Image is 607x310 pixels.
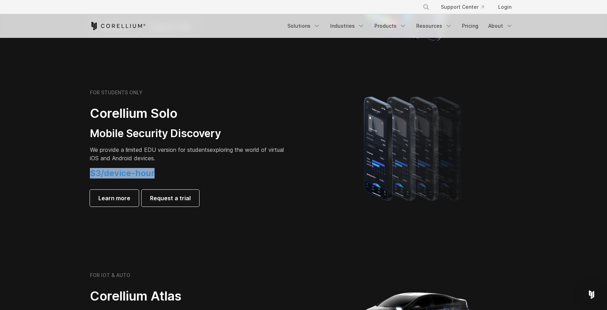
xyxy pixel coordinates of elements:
[583,286,600,303] div: Open Intercom Messenger
[350,87,478,209] img: A lineup of four iPhone models becoming more gradient and blurred
[370,20,411,32] a: Products
[412,20,456,32] a: Resources
[484,20,517,32] a: About
[492,1,517,13] a: Login
[90,106,287,121] h2: Corellium Solo
[435,1,490,13] a: Support Center
[142,190,199,207] a: Request a trial
[420,1,432,13] button: Search
[458,20,483,32] a: Pricing
[90,146,287,162] p: exploring the world of virtual iOS and Android devices.
[90,146,210,153] span: We provide a limited EDU version for students
[90,22,146,30] a: Corellium Home
[90,190,139,207] a: Learn more
[414,1,517,13] div: Navigation Menu
[90,288,287,304] h2: Corellium Atlas
[98,194,130,202] span: Learn more
[150,194,191,202] span: Request a trial
[90,89,143,96] h6: FOR STUDENTS ONLY
[90,168,155,178] span: $3/device-hour
[283,20,517,32] div: Navigation Menu
[90,272,130,278] h6: FOR IOT & AUTO
[283,20,325,32] a: Solutions
[90,127,287,140] h3: Mobile Security Discovery
[326,20,369,32] a: Industries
